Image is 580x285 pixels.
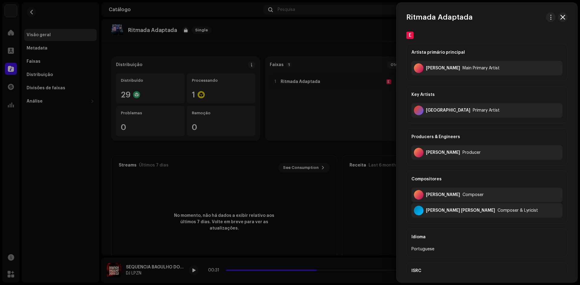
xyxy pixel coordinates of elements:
div: Artista primário principal [411,44,562,61]
div: ISRC [411,262,562,279]
div: Enzo Nunes Maia [426,192,460,197]
h3: Ritmada Adaptada [406,12,473,22]
div: Michael Lopes Pereira [426,208,495,213]
div: E [406,32,414,39]
div: Composer & Lyricist [498,208,538,213]
div: Portuguese [411,245,562,253]
div: Idioma [411,229,562,245]
div: Key Artists [411,86,562,103]
div: Composer [462,192,484,197]
div: Producer [462,150,481,155]
div: Enzo Nunes Maia [426,150,460,155]
div: Mc Maicon Do Complexo [426,108,470,113]
div: Main Primary Artist [462,66,500,71]
div: Compositores [411,171,562,188]
div: Enzo Nunes Maia [426,66,460,71]
div: Producers & Engineers [411,128,562,145]
div: Primary Artist [473,108,500,113]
